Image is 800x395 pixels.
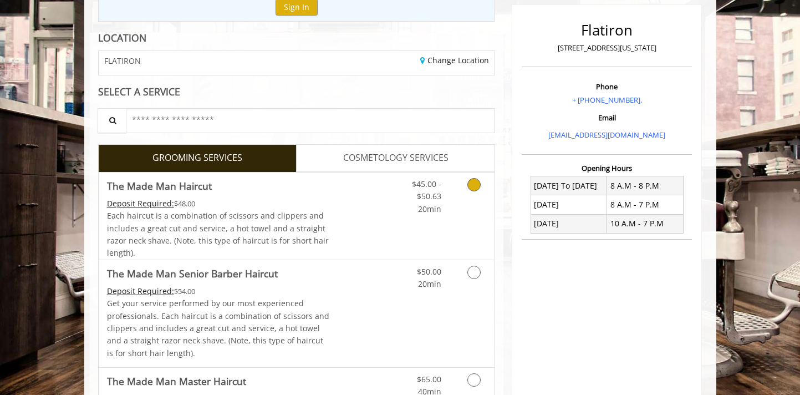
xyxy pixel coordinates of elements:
[607,176,684,195] td: 8 A.M - 8 P.M
[412,179,441,201] span: $45.00 - $50.63
[107,373,246,389] b: The Made Man Master Haircut
[107,198,174,209] span: This service needs some Advance to be paid before we block your appointment
[343,151,449,165] span: COSMETOLOGY SERVICES
[107,197,330,210] div: $48.00
[107,286,174,296] span: This service needs some Advance to be paid before we block your appointment
[524,83,689,90] h3: Phone
[531,214,607,233] td: [DATE]
[417,266,441,277] span: $50.00
[107,285,330,297] div: $54.00
[418,278,441,289] span: 20min
[548,130,665,140] a: [EMAIL_ADDRESS][DOMAIN_NAME]
[107,210,329,258] span: Each haircut is a combination of scissors and clippers and includes a great cut and service, a ho...
[524,22,689,38] h2: Flatiron
[152,151,242,165] span: GROOMING SERVICES
[607,195,684,214] td: 8 A.M - 7 P.M
[107,266,278,281] b: The Made Man Senior Barber Haircut
[524,42,689,54] p: [STREET_ADDRESS][US_STATE]
[107,297,330,359] p: Get your service performed by our most experienced professionals. Each haircut is a combination o...
[98,87,496,97] div: SELECT A SERVICE
[531,176,607,195] td: [DATE] To [DATE]
[531,195,607,214] td: [DATE]
[572,95,642,105] a: + [PHONE_NUMBER].
[524,114,689,121] h3: Email
[98,31,146,44] b: LOCATION
[107,178,212,194] b: The Made Man Haircut
[607,214,684,233] td: 10 A.M - 7 P.M
[420,55,489,65] a: Change Location
[104,57,141,65] span: FLATIRON
[417,374,441,384] span: $65.00
[418,204,441,214] span: 20min
[522,164,692,172] h3: Opening Hours
[98,108,126,133] button: Service Search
